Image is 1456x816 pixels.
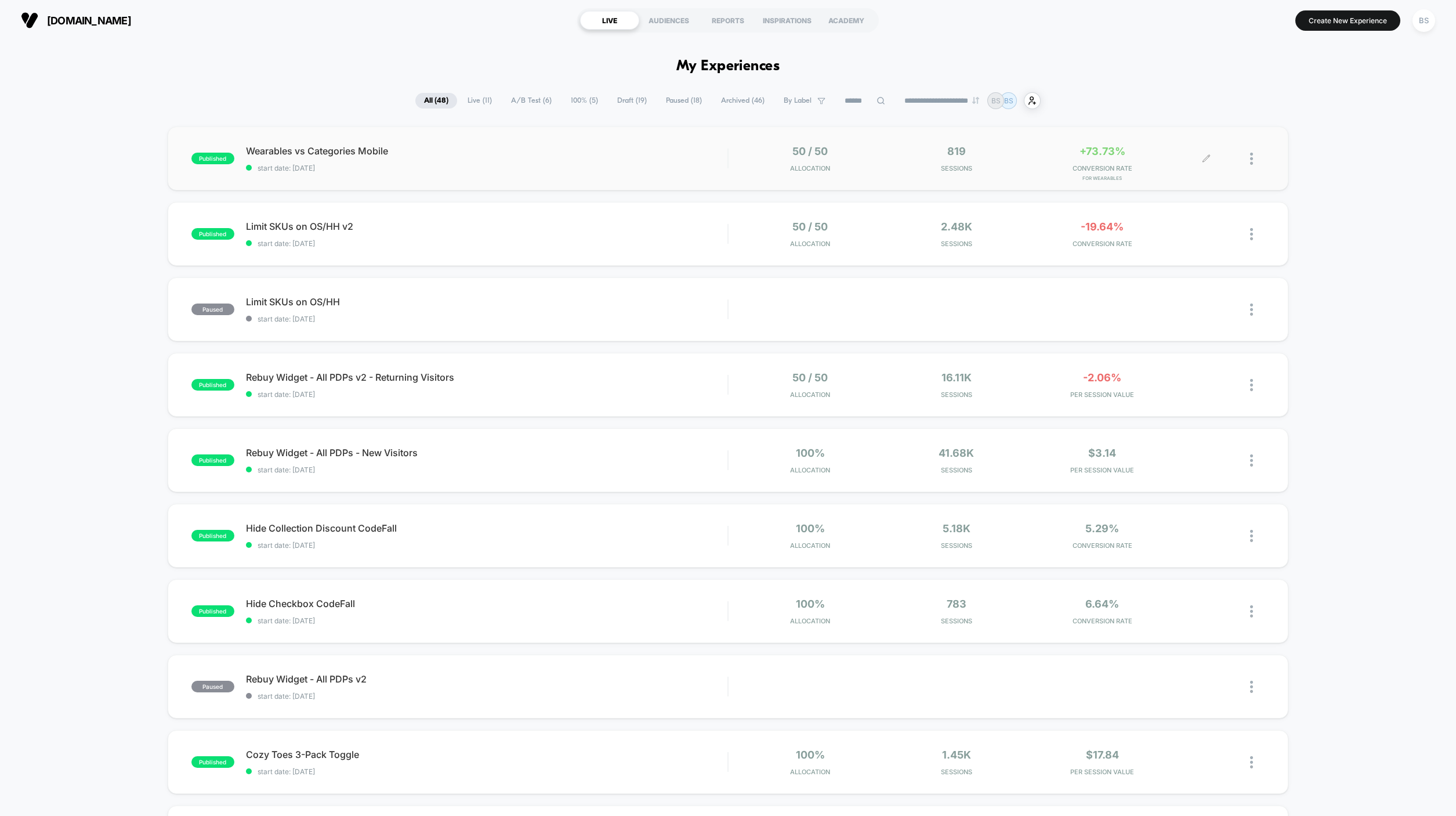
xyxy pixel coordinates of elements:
[246,164,728,172] span: start date: [DATE]
[796,447,825,459] span: 100%
[1033,541,1173,550] span: CONVERSION RATE
[1088,447,1116,459] span: $3.14
[1295,10,1400,31] button: Create New Experience
[246,673,728,685] span: Rebuy Widget - All PDPs v2
[657,93,711,109] span: Paused ( 18 )
[941,371,972,384] span: 16.11k
[676,58,780,75] h1: My Experiences
[191,454,234,466] span: published
[939,447,974,459] span: 41.68k
[17,11,135,30] button: [DOMAIN_NAME]
[246,371,728,383] span: Rebuy Widget - All PDPs v2 - Returning Visitors
[792,145,828,157] span: 50 / 50
[1033,768,1173,776] span: PER SESSION VALUE
[790,391,830,399] span: Allocation
[580,11,639,30] div: LIVE
[796,522,825,535] span: 100%
[246,598,728,609] span: Hide Checkbox CodeFall
[784,96,812,105] span: By Label
[790,541,830,550] span: Allocation
[947,145,966,157] span: 819
[1250,681,1253,693] img: close
[817,11,876,30] div: ACADEMY
[191,756,234,768] span: published
[947,598,966,610] span: 783
[1033,617,1173,625] span: CONVERSION RATE
[459,93,501,109] span: Live ( 11 )
[1409,9,1439,33] button: BS
[246,749,728,760] span: Cozy Toes 3-Pack Toggle
[246,239,728,248] span: start date: [DATE]
[758,11,817,30] div: INSPIRATIONS
[796,749,825,761] span: 100%
[609,93,655,109] span: Draft ( 19 )
[886,391,1027,399] span: Sessions
[246,390,728,399] span: start date: [DATE]
[1033,240,1173,248] span: CONVERSION RATE
[941,221,972,233] span: 2.48k
[246,767,728,776] span: start date: [DATE]
[790,240,830,248] span: Allocation
[1080,145,1125,157] span: +73.73%
[1250,454,1253,467] img: close
[886,240,1027,248] span: Sessions
[1250,605,1253,618] img: close
[1033,175,1173,181] span: for Wearables
[246,522,728,534] span: Hide Collection Discount CodeFall
[943,522,970,535] span: 5.18k
[972,97,979,104] img: end
[1250,756,1253,768] img: close
[796,598,825,610] span: 100%
[886,466,1027,474] span: Sessions
[639,11,698,30] div: AUDIENCES
[1033,164,1173,172] span: CONVERSION RATE
[1033,466,1173,474] span: PER SESSION VALUE
[1250,379,1253,391] img: close
[698,11,758,30] div: REPORTS
[246,145,728,157] span: Wearables vs Categories Mobile
[792,371,828,384] span: 50 / 50
[246,221,728,232] span: Limit SKUs on OS/HH v2
[191,304,234,315] span: paused
[246,315,728,323] span: start date: [DATE]
[191,605,234,617] span: published
[415,93,457,109] span: All ( 48 )
[790,164,830,172] span: Allocation
[886,164,1027,172] span: Sessions
[1083,371,1121,384] span: -2.06%
[942,749,971,761] span: 1.45k
[886,541,1027,550] span: Sessions
[886,768,1027,776] span: Sessions
[792,221,828,233] span: 50 / 50
[246,692,728,701] span: start date: [DATE]
[1081,221,1124,233] span: -19.64%
[21,12,38,29] img: Visually logo
[191,530,234,541] span: published
[1004,96,1013,105] p: BS
[191,153,234,164] span: published
[1085,598,1119,610] span: 6.64%
[246,296,728,308] span: Limit SKUs on OS/HH
[47,15,131,27] span: [DOMAIN_NAME]
[790,466,830,474] span: Allocation
[562,93,607,109] span: 100% ( 5 )
[712,93,773,109] span: Archived ( 46 )
[246,616,728,625] span: start date: [DATE]
[246,447,728,458] span: Rebuy Widget - All PDPs - New Visitors
[1250,530,1253,542] img: close
[1085,522,1119,535] span: 5.29%
[1250,228,1253,240] img: close
[1250,153,1253,165] img: close
[1412,9,1435,32] div: BS
[246,541,728,550] span: start date: [DATE]
[886,617,1027,625] span: Sessions
[1250,304,1253,316] img: close
[246,465,728,474] span: start date: [DATE]
[191,228,234,240] span: published
[502,93,560,109] span: A/B Test ( 6 )
[191,379,234,391] span: published
[191,681,234,692] span: paused
[790,617,830,625] span: Allocation
[1033,391,1173,399] span: PER SESSION VALUE
[790,768,830,776] span: Allocation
